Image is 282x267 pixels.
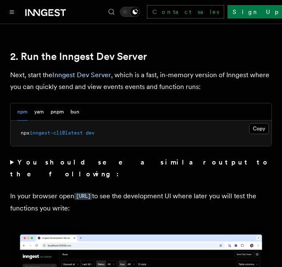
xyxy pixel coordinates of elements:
a: Inngest Dev Server [52,71,111,79]
button: yarn [34,103,44,121]
button: bun [70,103,79,121]
button: Find something... [106,7,117,17]
p: In your browser open to see the development UI where later you will test the functions you write: [10,190,272,214]
p: Next, start the , which is a fast, in-memory version of Inngest where you can quickly send and vi... [10,69,272,93]
button: npm [17,103,27,121]
button: Copy [249,123,269,134]
strong: You should see a similar output to the following: [10,158,270,178]
button: Toggle navigation [7,7,17,17]
button: pnpm [51,103,64,121]
a: [URL] [74,192,92,200]
span: inngest-cli@latest [30,130,83,136]
a: 2. Run the Inngest Dev Server [10,51,147,62]
summary: You should see a similar output to the following: [10,156,272,180]
code: [URL] [74,193,92,200]
span: dev [86,130,95,136]
a: Contact sales [147,5,224,19]
button: Toggle dark mode [120,7,140,17]
span: npx [21,130,30,136]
